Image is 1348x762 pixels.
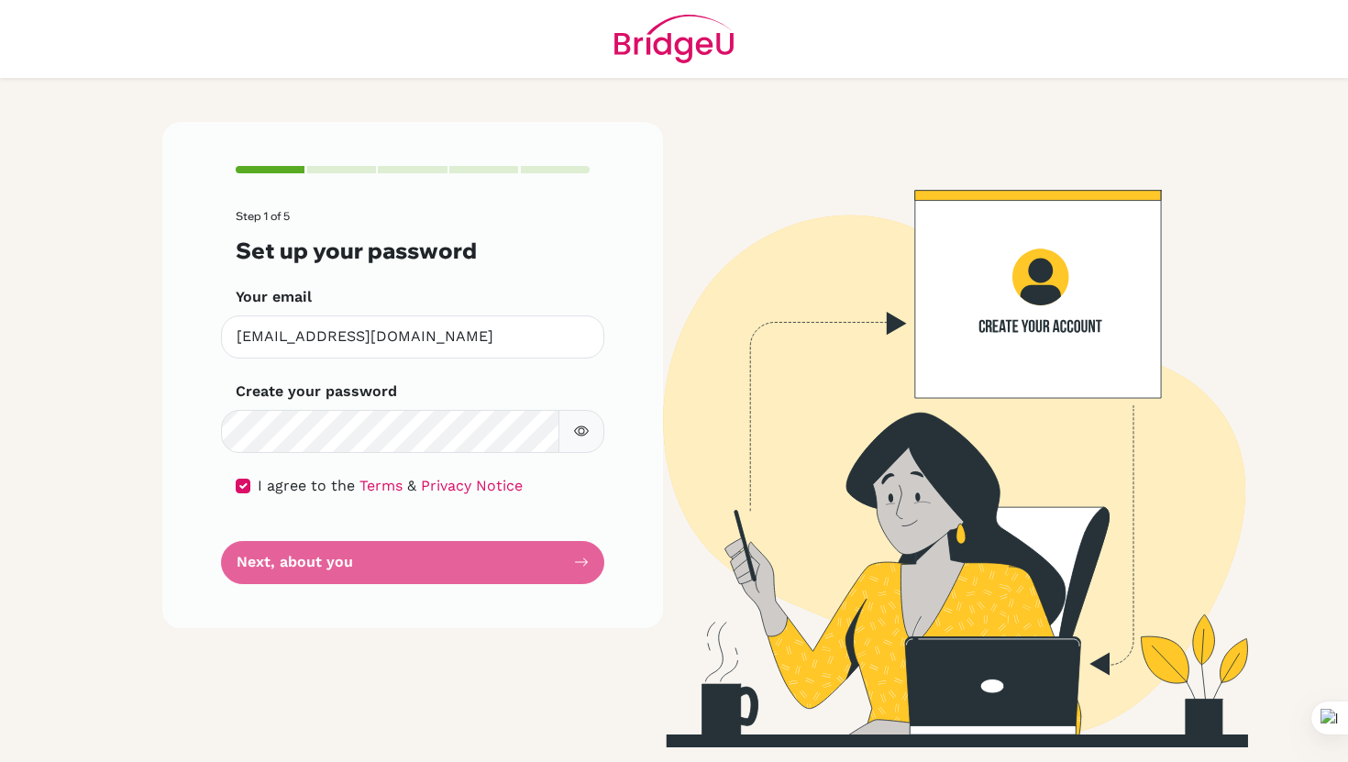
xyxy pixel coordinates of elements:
span: & [407,477,416,494]
span: I agree to the [258,477,355,494]
span: Step 1 of 5 [236,209,290,223]
h3: Set up your password [236,237,590,264]
label: Your email [236,286,312,308]
input: Insert your email* [221,315,604,359]
a: Privacy Notice [421,477,523,494]
a: Terms [359,477,403,494]
label: Create your password [236,381,397,403]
